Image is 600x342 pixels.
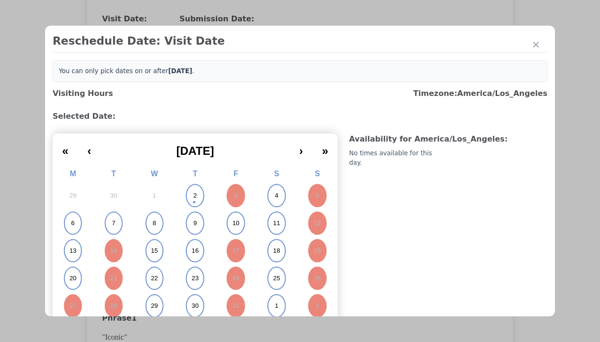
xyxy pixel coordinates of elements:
[256,265,297,292] button: October 25, 2025
[53,182,93,209] button: September 29, 2025
[53,265,93,292] button: October 20, 2025
[256,292,297,320] button: November 1, 2025
[297,265,338,292] button: October 26, 2025
[232,274,240,283] abbr: October 24, 2025
[151,274,158,283] abbr: October 22, 2025
[111,170,116,178] abbr: Tuesday
[134,292,175,320] button: October 29, 2025
[134,182,175,209] button: October 1, 2025
[315,191,319,200] abbr: October 5, 2025
[313,137,338,158] button: »
[175,182,216,209] button: October 2, 2025
[53,33,547,48] h2: Reschedule Date: Visit Date
[175,265,216,292] button: October 23, 2025
[93,237,134,265] button: October 14, 2025
[112,219,115,228] abbr: October 7, 2025
[134,265,175,292] button: October 22, 2025
[275,302,278,310] abbr: November 1, 2025
[93,265,134,292] button: October 21, 2025
[192,274,199,283] abbr: October 23, 2025
[215,209,256,237] button: October 10, 2025
[93,182,134,209] button: September 30, 2025
[53,292,93,320] button: October 27, 2025
[53,237,93,265] button: October 13, 2025
[134,209,175,237] button: October 8, 2025
[314,219,321,228] abbr: October 12, 2025
[314,247,321,255] abbr: October 19, 2025
[273,219,280,228] abbr: October 11, 2025
[215,237,256,265] button: October 17, 2025
[69,191,76,200] abbr: September 29, 2025
[101,137,289,158] button: [DATE]
[275,191,278,200] abbr: October 4, 2025
[273,247,280,255] abbr: October 18, 2025
[297,237,338,265] button: October 19, 2025
[175,292,216,320] button: October 30, 2025
[315,302,319,310] abbr: November 2, 2025
[273,274,280,283] abbr: October 25, 2025
[93,209,134,237] button: October 7, 2025
[297,209,338,237] button: October 12, 2025
[175,209,216,237] button: October 9, 2025
[314,274,321,283] abbr: October 26, 2025
[110,191,117,200] abbr: September 30, 2025
[78,137,101,158] button: ‹
[151,170,158,178] abbr: Wednesday
[69,274,76,283] abbr: October 20, 2025
[233,170,238,178] abbr: Friday
[192,247,199,255] abbr: October 16, 2025
[194,219,197,228] abbr: October 9, 2025
[153,219,156,228] abbr: October 8, 2025
[232,302,240,310] abbr: October 31, 2025
[151,302,158,310] abbr: October 29, 2025
[274,170,279,178] abbr: Saturday
[134,237,175,265] button: October 15, 2025
[53,60,547,82] div: You can only pick dates on or after .
[349,149,446,168] div: No times available for this day.
[256,182,297,209] button: October 4, 2025
[110,302,117,310] abbr: October 28, 2025
[110,247,117,255] abbr: October 14, 2025
[297,182,338,209] button: October 5, 2025
[53,209,93,237] button: October 6, 2025
[297,292,338,320] button: November 2, 2025
[215,292,256,320] button: October 31, 2025
[256,237,297,265] button: October 18, 2025
[53,111,547,122] h3: Selected Date:
[53,137,78,158] button: «
[232,219,240,228] abbr: October 10, 2025
[349,133,547,145] h3: Availability for America/Los_Angeles :
[192,302,199,310] abbr: October 30, 2025
[71,219,74,228] abbr: October 6, 2025
[232,247,240,255] abbr: October 17, 2025
[215,265,256,292] button: October 24, 2025
[151,247,158,255] abbr: October 15, 2025
[290,137,313,158] button: ›
[315,170,320,178] abbr: Sunday
[93,292,134,320] button: October 28, 2025
[176,144,214,157] span: [DATE]
[153,191,156,200] abbr: October 1, 2025
[53,88,113,99] h3: Visiting Hours
[234,191,238,200] abbr: October 3, 2025
[69,247,76,255] abbr: October 13, 2025
[69,302,76,310] abbr: October 27, 2025
[256,209,297,237] button: October 11, 2025
[70,170,76,178] abbr: Monday
[193,170,198,178] abbr: Thursday
[168,67,193,75] b: [DATE]
[215,182,256,209] button: October 3, 2025
[175,237,216,265] button: October 16, 2025
[110,274,117,283] abbr: October 21, 2025
[194,191,197,200] abbr: October 2, 2025
[413,88,547,99] h3: Timezone: America/Los_Angeles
